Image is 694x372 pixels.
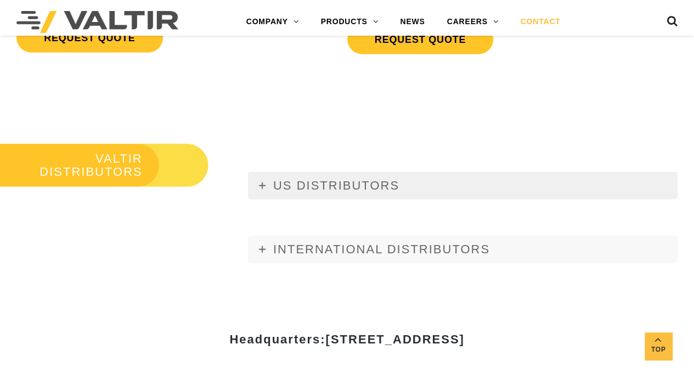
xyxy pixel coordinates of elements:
[273,242,490,256] span: INTERNATIONAL DISTRIBUTORS
[645,332,672,360] a: Top
[229,332,464,346] strong: Headquarters:
[645,343,672,356] span: Top
[248,172,678,199] a: US DISTRIBUTORS
[509,11,571,33] a: CONTACT
[235,11,310,33] a: COMPANY
[16,23,162,53] a: REQUEST QUOTE
[273,179,399,192] span: US DISTRIBUTORS
[16,11,178,33] img: Valtir
[325,332,464,346] span: [STREET_ADDRESS]
[436,11,510,33] a: CAREERS
[248,236,678,263] a: INTERNATIONAL DISTRIBUTORS
[347,25,493,54] a: REQUEST QUOTE
[310,11,390,33] a: PRODUCTS
[389,11,436,33] a: NEWS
